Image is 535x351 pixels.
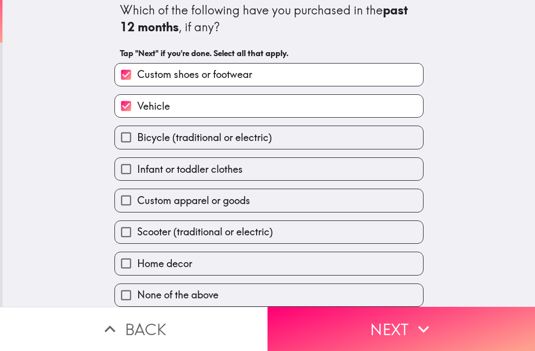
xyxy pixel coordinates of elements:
[137,257,192,271] span: Home decor
[120,2,411,34] b: past 12 months
[267,307,535,351] button: Next
[137,162,243,176] span: Infant or toddler clothes
[115,252,423,275] button: Home decor
[115,221,423,243] button: Scooter (traditional or electric)
[120,48,418,59] h6: Tap "Next" if you're done. Select all that apply.
[137,131,272,144] span: Bicycle (traditional or electric)
[137,68,252,81] span: Custom shoes or footwear
[137,225,273,239] span: Scooter (traditional or electric)
[137,99,170,113] span: Vehicle
[115,64,423,86] button: Custom shoes or footwear
[115,126,423,148] button: Bicycle (traditional or electric)
[115,189,423,211] button: Custom apparel or goods
[115,95,423,117] button: Vehicle
[115,284,423,306] button: None of the above
[137,194,250,208] span: Custom apparel or goods
[120,2,418,35] div: Which of the following have you purchased in the , if any?
[137,288,218,302] span: None of the above
[115,158,423,180] button: Infant or toddler clothes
